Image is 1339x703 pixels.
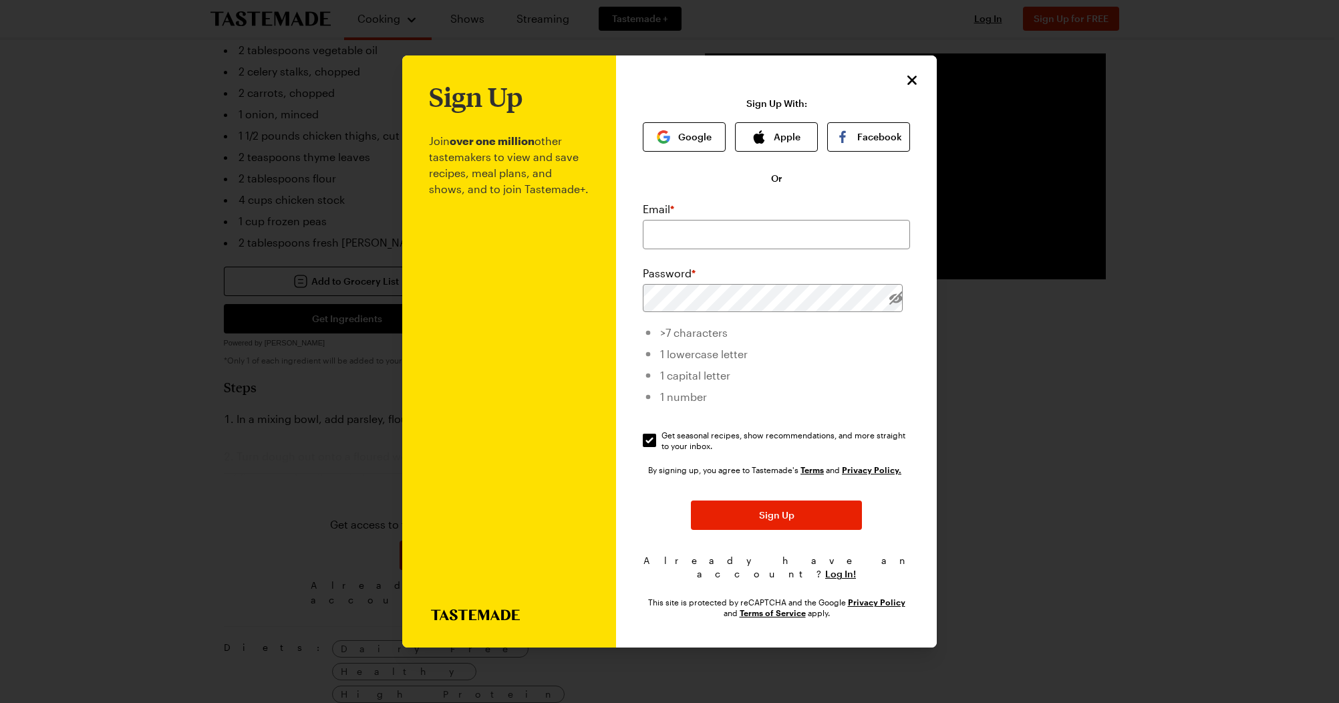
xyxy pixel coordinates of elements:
[643,597,910,618] div: This site is protected by reCAPTCHA and the Google and apply.
[661,430,911,451] span: Get seasonal recipes, show recommendations, and more straight to your inbox.
[827,122,910,152] button: Facebook
[848,596,905,607] a: Google Privacy Policy
[643,265,696,281] label: Password
[746,98,807,109] p: Sign Up With:
[825,567,856,581] button: Log In!
[660,390,707,403] span: 1 number
[660,369,730,382] span: 1 capital letter
[903,72,921,89] button: Close
[842,464,901,475] a: Tastemade Privacy Policy
[643,122,726,152] button: Google
[450,134,535,147] b: over one million
[800,464,824,475] a: Tastemade Terms of Service
[735,122,818,152] button: Apple
[643,555,910,579] span: Already have an account?
[740,607,806,618] a: Google Terms of Service
[429,82,523,112] h1: Sign Up
[429,112,589,610] p: Join other tastemakers to view and save recipes, meal plans, and shows, and to join Tastemade+.
[759,509,794,522] span: Sign Up
[643,201,674,217] label: Email
[660,347,748,360] span: 1 lowercase letter
[643,434,656,447] input: Get seasonal recipes, show recommendations, and more straight to your inbox.
[691,501,862,530] button: Sign Up
[648,463,905,476] div: By signing up, you agree to Tastemade's and
[771,172,782,185] span: Or
[660,326,728,339] span: >7 characters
